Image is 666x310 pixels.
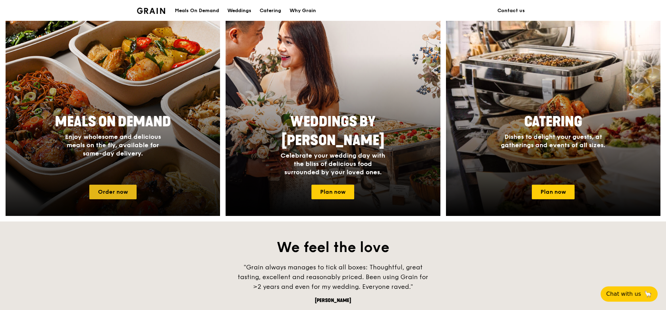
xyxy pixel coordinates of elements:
div: Weddings [227,0,251,21]
div: Catering [260,0,281,21]
div: "Grain always manages to tick all boxes: Thoughtful, great tasting, excellent and reasonably pric... [229,262,437,292]
a: Why Grain [285,0,320,21]
span: Enjoy wholesome and delicious meals on the fly, available for same-day delivery. [65,133,161,157]
span: Dishes to delight your guests, at gatherings and events of all sizes. [501,133,605,149]
div: [PERSON_NAME] [229,297,437,304]
a: Contact us [493,0,529,21]
a: CateringDishes to delight your guests, at gatherings and events of all sizes.Plan now [446,14,660,216]
div: Meals On Demand [175,0,219,21]
a: Plan now [532,185,575,199]
button: Chat with us🦙 [601,286,658,302]
img: Grain [137,8,165,14]
a: Meals On DemandEnjoy wholesome and delicious meals on the fly, available for same-day delivery.Or... [6,14,220,216]
a: Order now [89,185,137,199]
span: Weddings by [PERSON_NAME] [282,114,384,149]
a: Plan now [311,185,354,199]
span: Catering [524,114,582,130]
a: Weddings by [PERSON_NAME]Celebrate your wedding day with the bliss of delicious food surrounded b... [226,14,440,216]
div: Why Grain [290,0,316,21]
span: Celebrate your wedding day with the bliss of delicious food surrounded by your loved ones. [281,152,385,176]
span: 🦙 [644,290,652,298]
span: Chat with us [606,290,641,298]
a: Weddings [223,0,255,21]
a: Catering [255,0,285,21]
span: Meals On Demand [55,114,171,130]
